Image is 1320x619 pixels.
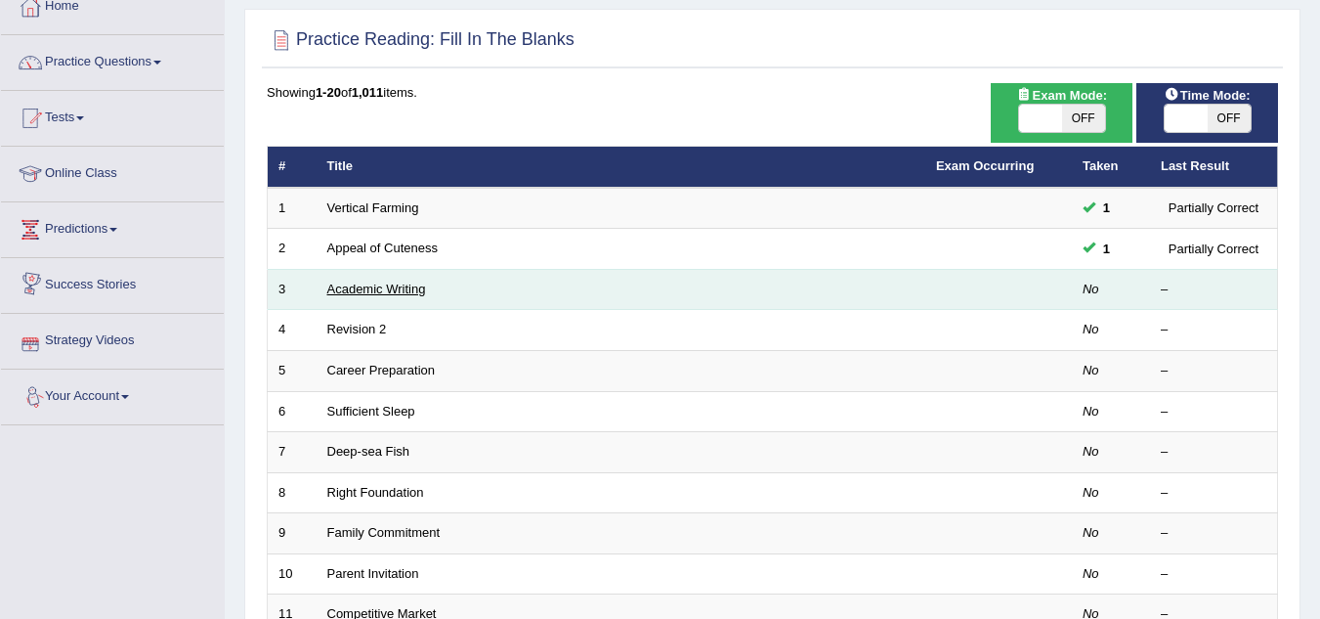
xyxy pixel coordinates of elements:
[1,314,224,363] a: Strategy Videos
[1157,85,1258,106] span: Time Mode:
[1161,484,1266,503] div: –
[268,269,317,310] td: 3
[267,83,1278,102] div: Showing of items.
[268,472,317,513] td: 8
[316,85,341,100] b: 1-20
[1095,239,1118,259] span: You can still take this question
[1161,524,1266,543] div: –
[1161,239,1266,259] div: Partially Correct
[1083,363,1099,377] em: No
[1,370,224,419] a: Your Account
[1161,362,1266,380] div: –
[1008,85,1114,106] span: Exam Mode:
[1062,105,1105,132] span: OFF
[327,485,424,500] a: Right Foundation
[936,158,1034,173] a: Exam Occurring
[1150,147,1278,188] th: Last Result
[327,322,387,336] a: Revision 2
[268,147,317,188] th: #
[268,351,317,392] td: 5
[1161,565,1266,584] div: –
[327,525,441,540] a: Family Commitment
[268,432,317,473] td: 7
[1,35,224,84] a: Practice Questions
[1083,444,1099,459] em: No
[352,85,384,100] b: 1,011
[267,25,575,55] h2: Practice Reading: Fill In The Blanks
[1161,198,1266,218] div: Partially Correct
[268,553,317,595] td: 10
[268,188,317,229] td: 1
[1161,281,1266,299] div: –
[1083,485,1099,500] em: No
[268,513,317,554] td: 9
[1083,404,1099,419] em: No
[1161,403,1266,421] div: –
[1083,525,1099,540] em: No
[1,91,224,140] a: Tests
[1161,321,1266,339] div: –
[327,404,415,419] a: Sufficient Sleep
[1,258,224,307] a: Success Stories
[268,229,317,270] td: 2
[268,391,317,432] td: 6
[327,444,410,459] a: Deep-sea Fish
[327,363,436,377] a: Career Preparation
[1083,566,1099,581] em: No
[327,200,419,215] a: Vertical Farming
[1208,105,1251,132] span: OFF
[327,241,438,255] a: Appeal of Cuteness
[1083,322,1099,336] em: No
[327,566,419,581] a: Parent Invitation
[1083,282,1099,296] em: No
[1161,443,1266,462] div: –
[1095,198,1118,218] span: You can still take this question
[268,310,317,351] td: 4
[317,147,925,188] th: Title
[1,147,224,196] a: Online Class
[1,202,224,251] a: Predictions
[1072,147,1150,188] th: Taken
[327,282,426,296] a: Academic Writing
[991,83,1132,143] div: Show exams occurring in exams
